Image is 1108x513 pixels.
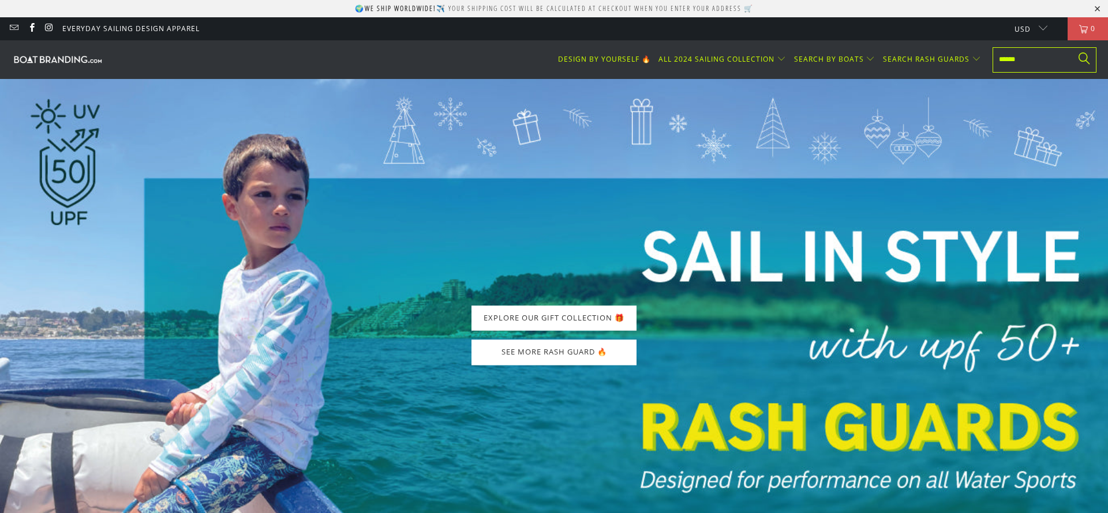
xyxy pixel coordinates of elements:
span: 0 [1088,17,1098,40]
summary: SEARCH RASH GUARDS [883,46,981,73]
span: ALL 2024 SAILING COLLECTION [658,54,774,64]
a: Boatbranding on Instagram [44,24,54,33]
a: DESIGN BY YOURSELF 🔥 [558,46,651,73]
a: SEE MORE RASH GUARD 🔥 [471,340,637,365]
nav: Translation missing: en.navigation.header.main_nav [558,46,981,73]
a: Email Boatbranding [9,24,18,33]
button: USD [1005,17,1047,40]
span: USD [1015,24,1031,34]
span: DESIGN BY YOURSELF 🔥 [558,54,651,64]
a: EXPLORE OUR GIFT COLLECTION 🎁 [471,305,637,331]
span: SEARCH RASH GUARDS [883,54,969,64]
span: SEARCH BY BOATS [794,54,864,64]
a: Boatbranding on Facebook [26,24,36,33]
p: 🌍 ✈️ Your shipping cost will be calculated at checkout when you enter your address 🛒 [355,3,754,13]
strong: We ship worldwide! [365,3,436,13]
summary: ALL 2024 SAILING COLLECTION [658,46,786,73]
a: Everyday Sailing Design Apparel [62,22,200,35]
a: 0 [1068,17,1108,40]
summary: SEARCH BY BOATS [794,46,875,73]
img: Boatbranding [12,54,104,65]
